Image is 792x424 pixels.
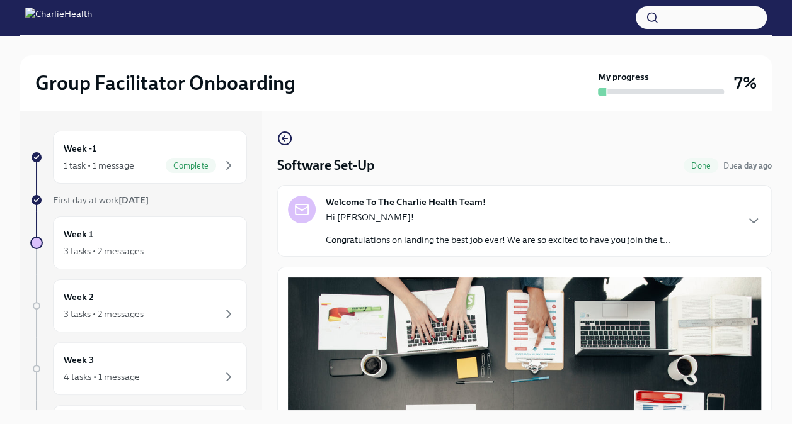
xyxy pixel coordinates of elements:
h6: Week 3 [64,353,94,367]
span: Complete [166,161,216,170]
h3: 7% [734,72,757,94]
h6: Week -1 [64,142,96,155]
a: Week 13 tasks • 2 messages [30,216,247,269]
div: 4 tasks • 1 message [64,371,140,383]
h4: Software Set-Up [277,156,374,175]
span: First day at work [53,194,149,206]
strong: a day ago [738,161,772,170]
h6: Week 1 [64,227,93,241]
h2: Group Facilitator Onboarding [35,70,296,96]
a: Week -11 task • 1 messageComplete [30,131,247,184]
strong: Welcome To The Charlie Health Team! [326,196,486,208]
div: 1 task • 1 message [64,159,134,172]
a: Week 23 tasks • 2 messages [30,279,247,332]
span: Due [723,161,772,170]
div: 3 tasks • 2 messages [64,245,144,257]
img: CharlieHealth [25,8,92,28]
p: Congratulations on landing the best job ever! We are so excited to have you join the t... [326,233,670,246]
div: 3 tasks • 2 messages [64,308,144,320]
h6: Week 2 [64,290,94,304]
p: Hi [PERSON_NAME]! [326,211,670,223]
span: Done [684,161,718,170]
strong: [DATE] [118,194,149,206]
a: Week 34 tasks • 1 message [30,342,247,395]
a: First day at work[DATE] [30,194,247,206]
strong: My progress [598,70,649,83]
